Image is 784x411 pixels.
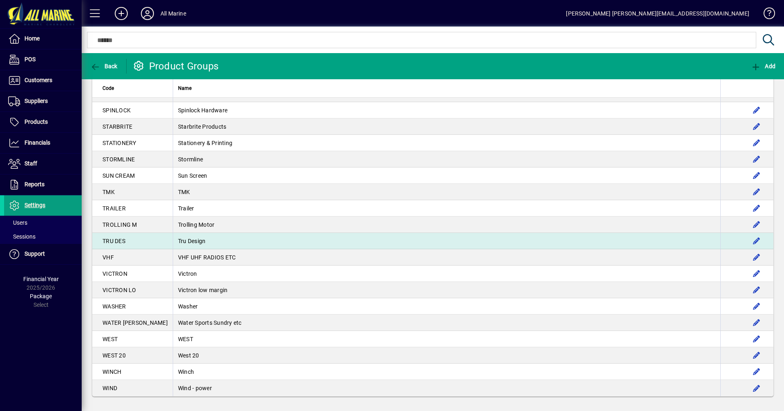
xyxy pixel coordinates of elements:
td: TRAILER [92,200,173,217]
td: WATER [PERSON_NAME] [92,315,173,331]
a: POS [4,49,82,70]
app-page-header-button: Back [82,59,127,74]
span: Settings [24,202,45,208]
td: STATIONERY [92,135,173,151]
span: Financial Year [23,276,59,282]
td: Spinlock Hardware [173,102,720,118]
td: WEST 20 [92,347,173,364]
button: Edit [750,333,763,346]
span: Financials [24,139,50,146]
td: Stormline [173,151,720,168]
td: WINCH [92,364,173,380]
td: TMK [92,184,173,200]
a: Customers [4,70,82,91]
td: TMK [173,184,720,200]
td: Tru Design [173,233,720,249]
button: Edit [750,300,763,313]
td: Water Sports Sundry etc [173,315,720,331]
a: Staff [4,154,82,174]
td: West 20 [173,347,720,364]
span: Back [90,63,118,69]
td: VHF UHF RADIOS ETC [173,249,720,266]
td: WASHER [92,298,173,315]
td: Starbrite Products [173,118,720,135]
span: Users [8,219,27,226]
a: Sessions [4,230,82,243]
span: Staff [24,160,37,167]
td: Sun Screen [173,168,720,184]
span: Products [24,118,48,125]
button: Edit [750,153,763,166]
button: Edit [750,218,763,231]
td: SPINLOCK [92,102,173,118]
button: Edit [750,202,763,215]
button: Edit [750,349,763,362]
td: Washer [173,298,720,315]
td: Wind - power [173,380,720,396]
span: Package [30,293,52,299]
span: Home [24,35,40,42]
td: TROLLING M [92,217,173,233]
a: Products [4,112,82,132]
a: Reports [4,174,82,195]
td: Trolling Motor [173,217,720,233]
td: TRU DES [92,233,173,249]
td: STARBRITE [92,118,173,135]
a: Support [4,244,82,264]
div: All Marine [160,7,186,20]
button: Edit [750,120,763,133]
td: WEST [92,331,173,347]
span: Support [24,250,45,257]
button: Edit [750,365,763,378]
button: Back [88,59,120,74]
a: Financials [4,133,82,153]
button: Edit [750,284,763,297]
td: WIND [92,380,173,396]
button: Profile [134,6,160,21]
span: Add [751,63,775,69]
button: Edit [750,169,763,182]
td: STORMLINE [92,151,173,168]
div: [PERSON_NAME] [PERSON_NAME][EMAIL_ADDRESS][DOMAIN_NAME] [566,7,749,20]
span: Code [102,84,114,93]
span: Name [178,84,192,93]
td: VICTRON LO [92,282,173,298]
td: Winch [173,364,720,380]
button: Edit [750,251,763,264]
a: Users [4,216,82,230]
td: WEST [173,331,720,347]
td: Victron low margin [173,282,720,298]
td: VICTRON [92,266,173,282]
td: Stationery & Printing [173,135,720,151]
button: Edit [750,382,763,395]
a: Home [4,29,82,49]
span: Customers [24,77,52,83]
button: Edit [750,267,763,280]
a: Knowledge Base [757,2,774,28]
span: POS [24,56,36,63]
button: Edit [750,136,763,150]
button: Edit [750,104,763,117]
button: Edit [750,316,763,329]
button: Add [749,59,777,74]
button: Edit [750,235,763,248]
span: Suppliers [24,98,48,104]
button: Edit [750,185,763,199]
span: Reports [24,181,45,188]
button: Add [108,6,134,21]
td: VHF [92,249,173,266]
span: Sessions [8,233,36,240]
a: Suppliers [4,91,82,112]
div: Product Groups [133,60,219,73]
td: SUN CREAM [92,168,173,184]
td: Victron [173,266,720,282]
td: Trailer [173,200,720,217]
